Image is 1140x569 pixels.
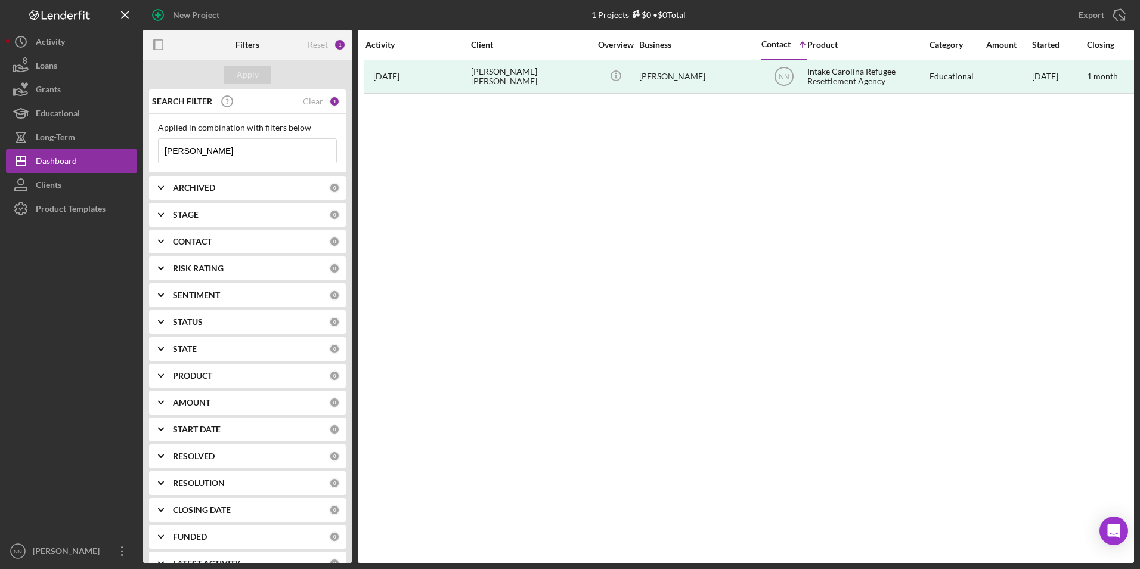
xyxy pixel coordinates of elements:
[329,236,340,247] div: 0
[6,30,137,54] button: Activity
[373,72,399,81] time: 2025-09-18 16:17
[173,237,212,246] b: CONTACT
[36,101,80,128] div: Educational
[471,40,590,50] div: Client
[761,39,791,49] div: Contact
[6,149,137,173] button: Dashboard
[36,54,57,81] div: Loans
[591,10,686,20] div: 1 Projects • $0 Total
[14,548,22,555] text: NN
[6,101,137,125] button: Educational
[329,317,340,327] div: 0
[173,210,199,219] b: STAGE
[152,97,212,106] b: SEARCH FILTER
[930,61,985,92] div: Educational
[36,30,65,57] div: Activity
[639,40,758,50] div: Business
[36,197,106,224] div: Product Templates
[173,559,240,568] b: LATEST ACTIVITY
[329,531,340,542] div: 0
[6,173,137,197] button: Clients
[173,183,215,193] b: ARCHIVED
[329,505,340,515] div: 0
[1032,61,1086,92] div: [DATE]
[36,149,77,176] div: Dashboard
[143,3,231,27] button: New Project
[237,66,259,84] div: Apply
[173,505,231,515] b: CLOSING DATE
[639,61,758,92] div: [PERSON_NAME]
[807,61,927,92] div: Intake Carolina Refugee Resettlement Agency
[1079,3,1104,27] div: Export
[1087,71,1118,81] time: 1 month
[329,424,340,435] div: 0
[36,125,75,152] div: Long-Term
[1099,517,1128,545] div: Open Intercom Messenger
[236,40,259,50] b: Filters
[329,290,340,301] div: 0
[593,40,638,50] div: Overview
[779,73,789,81] text: NN
[173,317,203,327] b: STATUS
[329,263,340,274] div: 0
[365,40,470,50] div: Activity
[1032,40,1086,50] div: Started
[329,370,340,381] div: 0
[329,183,340,193] div: 0
[36,173,61,200] div: Clients
[173,398,210,407] b: AMOUNT
[173,371,212,381] b: PRODUCT
[1067,3,1134,27] button: Export
[173,344,197,354] b: STATE
[173,3,219,27] div: New Project
[986,40,1031,50] div: Amount
[173,452,215,461] b: RESOLVED
[329,478,340,488] div: 0
[308,40,328,50] div: Reset
[173,425,221,434] b: START DATE
[329,451,340,462] div: 0
[329,397,340,408] div: 0
[6,539,137,563] button: NN[PERSON_NAME]
[173,290,220,300] b: SENTIMENT
[629,10,651,20] div: $0
[6,125,137,149] button: Long-Term
[329,558,340,569] div: 0
[329,344,340,354] div: 0
[807,40,927,50] div: Product
[158,123,337,132] div: Applied in combination with filters below
[173,264,224,273] b: RISK RATING
[334,39,346,51] div: 1
[6,78,137,101] button: Grants
[329,96,340,107] div: 1
[224,66,271,84] button: Apply
[173,478,225,488] b: RESOLUTION
[36,78,61,104] div: Grants
[471,61,590,92] div: [PERSON_NAME] [PERSON_NAME]
[173,532,207,542] b: FUNDED
[6,197,137,221] button: Product Templates
[30,539,107,566] div: [PERSON_NAME]
[6,54,137,78] button: Loans
[303,97,323,106] div: Clear
[329,209,340,220] div: 0
[930,40,985,50] div: Category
